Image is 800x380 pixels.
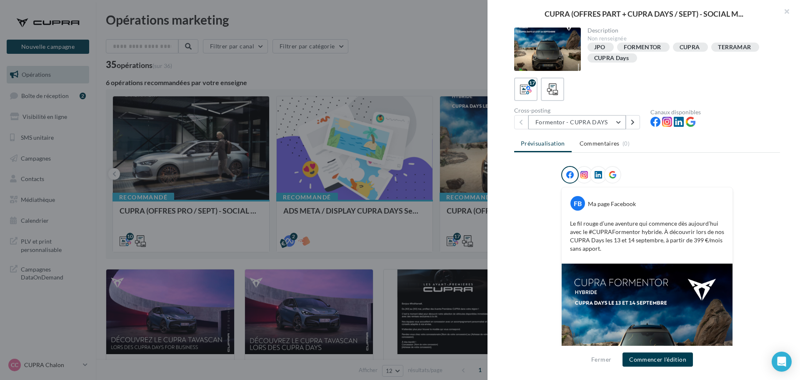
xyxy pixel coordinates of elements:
div: Description [587,28,774,33]
div: JPO [594,44,605,50]
button: Formentor - CUPRA DAYS [528,115,626,129]
div: 17 [528,79,536,87]
div: Non renseignée [587,35,774,43]
button: Commencer l'édition [622,352,693,367]
div: CUPRA Days [594,55,629,61]
div: Ma page Facebook [588,200,636,208]
p: Le fil rouge d’une aventure qui commence dès aujourd’hui avec le #CUPRAFormentor hybride. À décou... [570,219,724,253]
span: Commentaires [580,139,620,148]
div: FB [570,196,585,211]
span: CUPRA (OFFRES PART + CUPRA DAYS / SEPT) - SOCIAL M... [545,10,743,18]
button: Fermer [588,355,615,365]
div: Cross-posting [514,108,644,113]
div: Open Intercom Messenger [772,352,792,372]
